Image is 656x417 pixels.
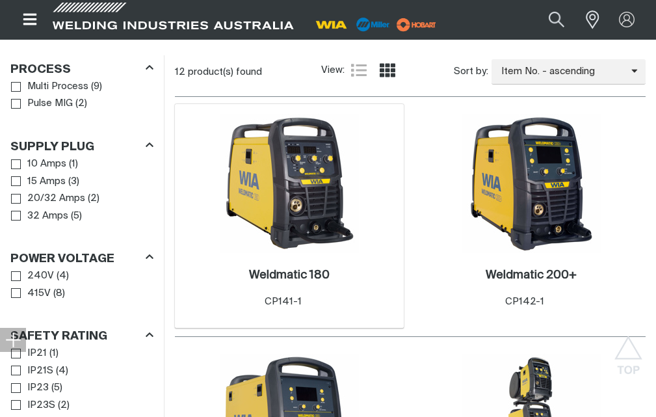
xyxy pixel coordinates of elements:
span: CP141-1 [265,297,302,306]
a: miller [393,20,440,29]
a: Weldmatic 180 [249,268,330,283]
span: ( 1 ) [69,157,78,172]
span: 415V [27,286,51,301]
a: IP23S [11,397,55,414]
div: Safety Rating [10,327,153,345]
ul: Process [11,78,153,113]
span: ( 5 ) [51,381,62,396]
h3: Supply Plug [10,140,94,155]
button: Scroll to top [614,336,643,365]
a: Weldmatic 200+ [486,268,577,283]
span: IP21S [27,364,53,379]
span: IP23S [27,398,55,413]
span: 15 Amps [27,174,66,189]
a: IP21S [11,362,53,380]
input: Product name or item number... [518,5,579,34]
a: Multi Process [11,78,88,96]
ul: Safety Rating [11,345,153,414]
a: Pulse MIG [11,95,73,113]
span: ( 1 ) [49,346,59,361]
div: Power Voltage [10,250,153,267]
a: 240V [11,267,54,285]
span: View: [321,63,345,78]
div: 12 [175,66,321,79]
span: ( 2 ) [58,398,70,413]
a: 15 Amps [11,173,66,191]
a: 10 Amps [11,155,66,173]
span: 20/32 Amps [27,191,85,206]
a: 20/32 Amps [11,190,85,208]
a: IP21 [11,345,47,362]
a: List view [351,62,367,78]
span: 32 Amps [27,209,68,224]
img: miller [393,15,440,34]
span: Sort by: [454,64,488,79]
h3: Process [10,62,71,77]
a: 32 Amps [11,208,68,225]
a: IP23 [11,379,49,397]
span: Multi Process [27,79,88,94]
span: product(s) found [188,67,262,77]
span: CP142-1 [505,297,544,306]
button: Search products [534,5,579,34]
div: Process [10,60,153,77]
span: ( 4 ) [57,269,69,284]
span: IP23 [27,381,49,396]
span: 10 Amps [27,157,66,172]
a: 415V [11,285,51,303]
span: ( 2 ) [75,96,87,111]
ul: Power Voltage [11,267,153,302]
img: Weldmatic 180 [220,114,359,253]
span: ( 3 ) [68,174,79,189]
span: ( 4 ) [56,364,68,379]
span: IP21 [27,346,47,361]
h2: Weldmatic 180 [249,269,330,281]
section: Product list controls [175,55,646,88]
h3: Power Voltage [10,252,114,267]
span: ( 9 ) [91,79,102,94]
h3: Safety Rating [10,329,107,344]
ul: Supply Plug [11,155,153,224]
img: hide socials [5,332,21,347]
span: 240V [27,269,54,284]
span: Pulse MIG [27,96,73,111]
span: ( 8 ) [53,286,65,301]
div: Supply Plug [10,137,153,155]
img: Weldmatic 200+ [462,114,601,253]
span: Item No. - ascending [492,64,631,79]
span: ( 5 ) [71,209,82,224]
h2: Weldmatic 200+ [486,269,577,281]
span: ( 2 ) [88,191,99,206]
